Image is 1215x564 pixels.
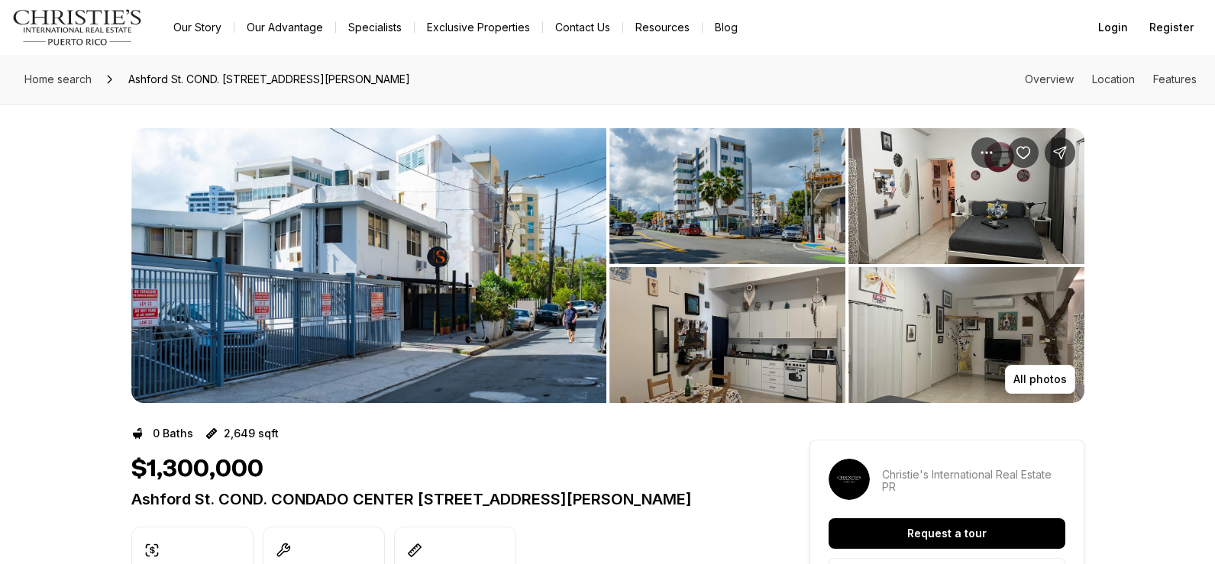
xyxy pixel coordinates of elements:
button: All photos [1005,365,1075,394]
p: 2,649 sqft [224,427,279,440]
h1: $1,300,000 [131,455,263,484]
a: Exclusive Properties [415,17,542,38]
a: Home search [18,67,98,92]
button: Property options [971,137,1002,168]
div: Listing Photos [131,128,1084,403]
button: View image gallery [848,128,1084,264]
span: Home search [24,73,92,85]
a: Our Story [161,17,234,38]
button: Save Property: Ashford St. COND. CONDADO CENTER #1102 [1008,137,1039,168]
button: Share Property: Ashford St. COND. CONDADO CENTER #1102 [1045,137,1075,168]
img: logo [12,9,143,46]
p: Christie's International Real Estate PR [882,469,1065,493]
p: Ashford St. COND. CONDADO CENTER [STREET_ADDRESS][PERSON_NAME] [131,490,755,508]
span: Login [1098,21,1128,34]
button: View image gallery [848,267,1084,403]
a: Specialists [336,17,414,38]
button: Request a tour [829,518,1065,549]
li: 1 of 3 [131,128,606,403]
button: View image gallery [131,128,606,403]
p: Request a tour [907,527,987,540]
a: Resources [623,17,702,38]
button: View image gallery [609,128,845,264]
nav: Page section menu [1025,73,1197,85]
a: Blog [703,17,750,38]
button: Login [1089,12,1137,43]
a: Skip to: Overview [1025,73,1074,85]
span: Register [1149,21,1194,34]
a: Our Advantage [234,17,335,38]
button: View image gallery [609,267,845,403]
span: Ashford St. COND. [STREET_ADDRESS][PERSON_NAME] [122,67,416,92]
p: All photos [1013,373,1067,385]
a: Skip to: Features [1153,73,1197,85]
button: Register [1140,12,1203,43]
p: 0 Baths [153,427,193,440]
button: Contact Us [543,17,622,38]
li: 2 of 3 [609,128,1084,403]
a: Skip to: Location [1092,73,1135,85]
